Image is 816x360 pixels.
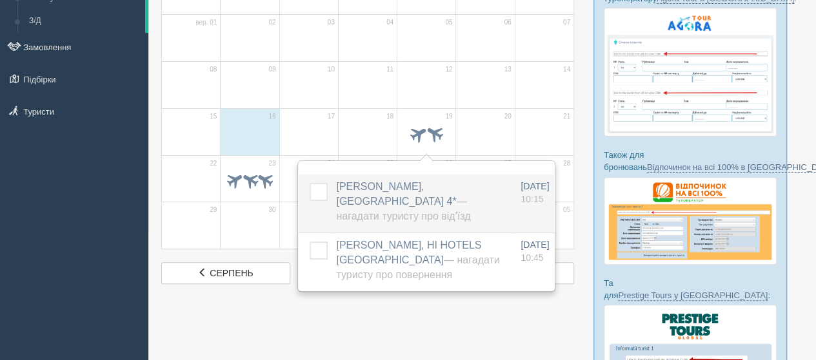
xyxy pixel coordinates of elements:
span: 22 [210,159,217,168]
span: 24 [328,159,335,168]
span: 10 [328,65,335,74]
span: 21 [563,112,570,121]
span: [PERSON_NAME], [GEOGRAPHIC_DATA] 4* [336,181,470,222]
span: 06 [504,18,512,27]
span: 26 [445,159,452,168]
a: [DATE] 10:15 [521,180,549,205]
span: 30 [268,205,275,214]
span: 13 [504,65,512,74]
span: 23 [268,159,275,168]
span: 29 [210,205,217,214]
a: З/Д [23,10,145,33]
span: 05 [445,18,452,27]
p: Та для : [604,277,777,301]
img: agora-tour-%D1%84%D0%BE%D1%80%D0%BC%D0%B0-%D0%B1%D1%80%D0%BE%D0%BD%D1%8E%D0%B2%D0%B0%D0%BD%D0%BD%... [604,8,777,137]
span: 17 [328,112,335,121]
a: [PERSON_NAME], HI HOTELS [GEOGRAPHIC_DATA]— Нагадати туристу про повернення [336,240,499,280]
a: [DATE] 10:45 [521,238,549,264]
span: [PERSON_NAME], HI HOTELS [GEOGRAPHIC_DATA] [336,240,499,280]
span: — Нагадати туристу про повернення [336,254,499,280]
img: otdihnavse100--%D1%84%D0%BE%D1%80%D0%BC%D0%B0-%D0%B1%D1%80%D0%BE%D0%BD%D0%B8%D1%80%D0%BE%D0%B2%D0... [604,177,777,265]
span: 10:45 [521,252,543,263]
a: Prestige Tours у [GEOGRAPHIC_DATA] [618,290,768,301]
span: 25 [386,159,393,168]
span: 12 [445,65,452,74]
span: 08 [210,65,217,74]
span: 02 [268,18,275,27]
span: 18 [386,112,393,121]
span: 03 [328,18,335,27]
span: 28 [563,159,570,168]
span: 16 [268,112,275,121]
a: серпень [161,262,290,284]
span: серпень [210,268,253,278]
span: 27 [504,159,512,168]
span: 20 [504,112,512,121]
span: вер. 01 [195,18,217,27]
a: [PERSON_NAME], [GEOGRAPHIC_DATA] 4*— Нагадати туристу про від'їзд [336,181,470,222]
span: 15 [210,112,217,121]
span: 04 [386,18,393,27]
p: Також для бронювань : [604,149,777,173]
span: 11 [386,65,393,74]
span: 14 [563,65,570,74]
span: 05 [563,205,570,214]
span: 10:15 [521,194,543,204]
span: 07 [563,18,570,27]
span: 09 [268,65,275,74]
span: 19 [445,112,452,121]
span: [DATE] [521,240,549,250]
span: [DATE] [521,181,549,191]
